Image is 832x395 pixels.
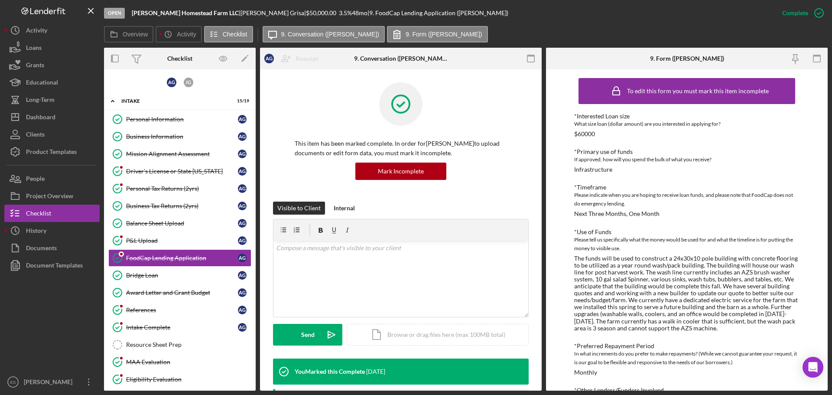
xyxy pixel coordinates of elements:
[26,39,42,59] div: Loans
[26,126,45,145] div: Clients
[4,257,100,274] button: Document Templates
[238,306,247,314] div: A G
[26,257,83,276] div: Document Templates
[238,167,247,176] div: A G
[574,148,799,155] div: *Primary use of funds
[574,184,799,191] div: *Timeframe
[574,131,595,137] div: $60000
[4,91,100,108] button: Long-Term
[627,88,769,95] div: To edit this form you must mark this item incomplete
[108,267,251,284] a: Bridge LoanAG
[126,133,238,140] div: Business Information
[574,343,799,349] div: *Preferred Repayment Period
[574,120,799,128] div: What size loan (dollar amount) are you interested in applying for?
[329,202,359,215] button: Internal
[108,353,251,371] a: MAA Evaluation
[22,373,78,393] div: [PERSON_NAME]
[574,369,597,376] div: Monthly
[4,143,100,160] a: Product Templates
[4,126,100,143] button: Clients
[132,10,240,16] div: |
[263,26,385,42] button: 9. Conversation ([PERSON_NAME])
[184,78,193,87] div: J G
[354,55,448,62] div: 9. Conversation ([PERSON_NAME])
[26,108,55,128] div: Dashboard
[238,132,247,141] div: A G
[223,31,247,38] label: Checklist
[238,236,247,245] div: A G
[574,113,799,120] div: *Interested Loan size
[126,237,238,244] div: P&L Upload
[367,10,508,16] div: | 9. FoodCap Lending Application ([PERSON_NAME])
[4,22,100,39] button: Activity
[574,210,660,217] div: Next Three Months, One Month
[167,55,192,62] div: Checklist
[26,74,58,93] div: Educational
[574,166,612,173] div: Infrastructure
[260,50,328,67] button: AGReassign
[108,145,251,163] a: Mission Alignment AssessmentAG
[177,31,196,38] label: Activity
[273,324,342,346] button: Send
[574,235,799,253] div: Please tell us specifically what the money would be used for and what the timeline is for putting...
[273,202,325,215] button: Visible to Client
[108,197,251,215] a: Business Tax Returns (2yrs)AG
[4,108,100,126] button: Dashboard
[26,91,55,111] div: Long-Term
[264,54,274,63] div: A G
[4,187,100,205] a: Project Overview
[574,255,799,332] div: The funds will be used to construct a 24x30x10 pole building with concrete flooring to be utilize...
[238,150,247,158] div: A G
[238,288,247,297] div: A G
[108,180,251,197] a: Personal Tax Returns (2yrs)AG
[104,8,125,19] div: Open
[240,10,306,16] div: [PERSON_NAME] Grisa |
[650,55,724,62] div: 9. Form ([PERSON_NAME])
[238,202,247,210] div: A G
[4,373,100,391] button: ES[PERSON_NAME]
[238,184,247,193] div: A G
[334,202,355,215] div: Internal
[108,336,251,353] a: Resource Sheet Prep
[108,111,251,128] a: Personal InformationAG
[126,168,238,175] div: Driver's License or State [US_STATE]
[574,191,799,208] div: Please indicate when you are hoping to receive loan funds, and please note that FoodCap does not ...
[296,50,319,67] div: Reassign
[4,39,100,56] button: Loans
[26,143,77,163] div: Product Templates
[574,387,799,394] div: *Other Lenders/Funders Involved
[108,319,251,336] a: Intake CompleteAG
[126,272,238,279] div: Bridge Loan
[108,163,251,180] a: Driver's License or State [US_STATE]AG
[352,10,367,16] div: 48 mo
[238,271,247,280] div: A G
[378,163,424,180] div: Mark Incomplete
[355,163,446,180] button: Mark Incomplete
[126,150,238,157] div: Mission Alignment Assessment
[26,22,47,41] div: Activity
[4,239,100,257] button: Documents
[108,301,251,319] a: ReferencesAG
[4,170,100,187] button: People
[108,215,251,232] a: Balance Sheet UploadAG
[123,31,148,38] label: Overview
[26,205,51,224] div: Checklist
[126,324,238,331] div: Intake Complete
[4,205,100,222] a: Checklist
[281,31,379,38] label: 9. Conversation ([PERSON_NAME])
[156,26,201,42] button: Activity
[234,98,249,104] div: 15 / 19
[4,74,100,91] button: Educational
[782,4,808,22] div: Complete
[126,185,238,192] div: Personal Tax Returns (2yrs)
[4,56,100,74] button: Grants
[406,31,482,38] label: 9. Form ([PERSON_NAME])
